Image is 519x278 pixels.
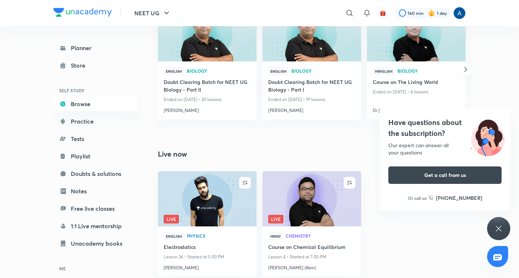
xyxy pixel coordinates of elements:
a: Free live classes [53,201,138,216]
span: Live [164,215,179,223]
h4: Have questions about the subscription? [388,117,502,139]
a: Doubts & solutions [53,166,138,181]
p: Ended on [DATE] • 19 lessons [268,95,355,104]
span: Live [268,215,283,223]
h6: SELF STUDY [53,84,138,97]
span: Hinglish [373,67,395,75]
a: Company Logo [53,8,112,19]
a: Playlist [53,149,138,164]
a: new-thumbnail [158,6,257,61]
a: Browse [53,97,138,111]
button: avatar [377,7,389,19]
a: Doubt Clearing Batch for NEET UG Biology - Part I [268,78,355,95]
a: Biology [291,69,355,74]
img: new-thumbnail [366,5,466,62]
a: [PERSON_NAME] [268,104,355,114]
img: ttu_illustration_new.svg [465,117,510,156]
span: Biology [187,69,251,73]
span: Biology [397,69,460,73]
a: [PERSON_NAME] [164,104,251,114]
a: Notes [53,184,138,198]
img: new-thumbnail [157,170,257,227]
img: new-thumbnail [261,170,362,227]
span: Biology [291,69,355,73]
a: [PHONE_NUMBER] [429,194,482,202]
div: Store [71,61,90,70]
p: Or call us [408,195,426,201]
span: English [164,67,184,75]
h6: ME [53,262,138,275]
a: Course on The Living World [373,78,460,87]
a: Tests [53,132,138,146]
a: Doubt Clearing Batch for NEET UG Biology - Part II [164,78,251,95]
button: Get a call from us [388,166,502,184]
span: English [164,232,184,240]
img: avatar [380,10,386,16]
a: [PERSON_NAME] (Akm) [268,262,355,271]
div: Our expert can answer all your questions [388,142,502,156]
a: new-thumbnail [367,6,466,61]
a: Course on Chemical Equilibrium [268,243,355,252]
img: new-thumbnail [261,5,362,62]
a: Planner [53,41,138,55]
a: Chemistry [286,234,355,239]
a: Unacademy books [53,236,138,251]
a: new-thumbnailLive [158,171,257,226]
button: NEET UG [130,6,175,20]
a: new-thumbnail [262,6,361,61]
p: Lesson 4 • Started at 7:00 PM [268,252,355,262]
h2: Live now [158,149,187,160]
p: Lesson 26 • Started at 5:00 PM [164,252,251,262]
img: streak [428,9,435,17]
img: Anees Ahmed [453,7,466,19]
a: Physics [187,234,251,239]
p: Ended on [DATE] • 20 lessons [164,95,251,104]
a: 1:1 Live mentorship [53,219,138,233]
span: English [268,67,289,75]
a: Biology [397,69,460,74]
img: Company Logo [53,8,112,17]
a: new-thumbnailLive [262,171,361,226]
a: Biology [187,69,251,74]
h6: [PHONE_NUMBER] [436,194,482,202]
a: Practice [53,114,138,129]
a: [PERSON_NAME] [164,262,251,271]
img: new-thumbnail [157,5,257,62]
p: Ended on [DATE] • 4 lessons [373,87,460,97]
a: Dr [PERSON_NAME] [373,104,460,114]
a: Electrostatics [164,243,251,252]
a: Store [53,58,138,73]
span: Hindi [268,232,283,240]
